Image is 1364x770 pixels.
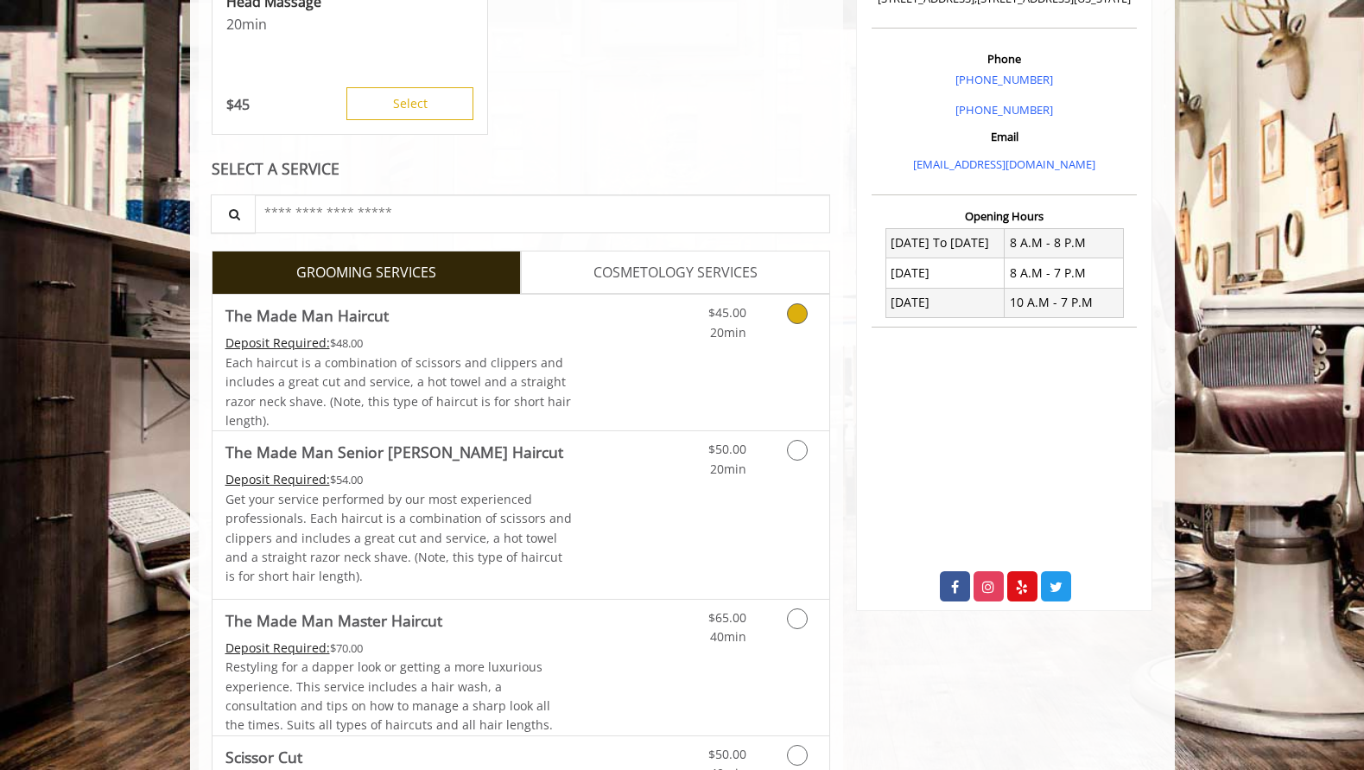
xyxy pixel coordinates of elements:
span: GROOMING SERVICES [296,262,436,284]
p: Get your service performed by our most experienced professionals. Each haircut is a combination o... [225,490,573,587]
div: $54.00 [225,470,573,489]
div: SELECT A SERVICE [212,161,831,177]
span: $50.00 [708,746,746,762]
div: $48.00 [225,334,573,353]
p: 20 [226,15,473,34]
h3: Phone [876,53,1132,65]
a: [EMAIL_ADDRESS][DOMAIN_NAME] [913,156,1095,172]
p: 45 [226,95,250,114]
span: 20min [710,324,746,340]
b: The Made Man Senior [PERSON_NAME] Haircut [225,440,563,464]
td: [DATE] To [DATE] [885,228,1005,258]
td: [DATE] [885,288,1005,317]
td: 8 A.M - 7 P.M [1005,258,1124,288]
td: [DATE] [885,258,1005,288]
button: Select [346,87,473,120]
span: This service needs some Advance to be paid before we block your appointment [225,334,330,351]
b: Scissor Cut [225,745,302,769]
h3: Email [876,130,1132,143]
b: The Made Man Master Haircut [225,608,442,633]
span: $50.00 [708,441,746,457]
span: $65.00 [708,609,746,626]
span: COSMETOLOGY SERVICES [593,262,758,284]
span: 40min [710,628,746,645]
span: $45.00 [708,304,746,321]
a: [PHONE_NUMBER] [955,102,1053,118]
h3: Opening Hours [872,210,1137,222]
a: [PHONE_NUMBER] [955,72,1053,87]
button: Service Search [211,194,256,233]
span: Restyling for a dapper look or getting a more luxurious experience. This service includes a hair ... [225,659,553,733]
b: The Made Man Haircut [225,303,389,328]
span: Each haircut is a combination of scissors and clippers and includes a great cut and service, a ho... [225,354,571,429]
div: $70.00 [225,639,573,658]
span: $ [226,95,234,114]
span: 20min [710,461,746,477]
td: 8 A.M - 8 P.M [1005,228,1124,258]
span: min [242,15,267,34]
span: This service needs some Advance to be paid before we block your appointment [225,471,330,487]
span: This service needs some Advance to be paid before we block your appointment [225,640,330,656]
td: 10 A.M - 7 P.M [1005,288,1124,317]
